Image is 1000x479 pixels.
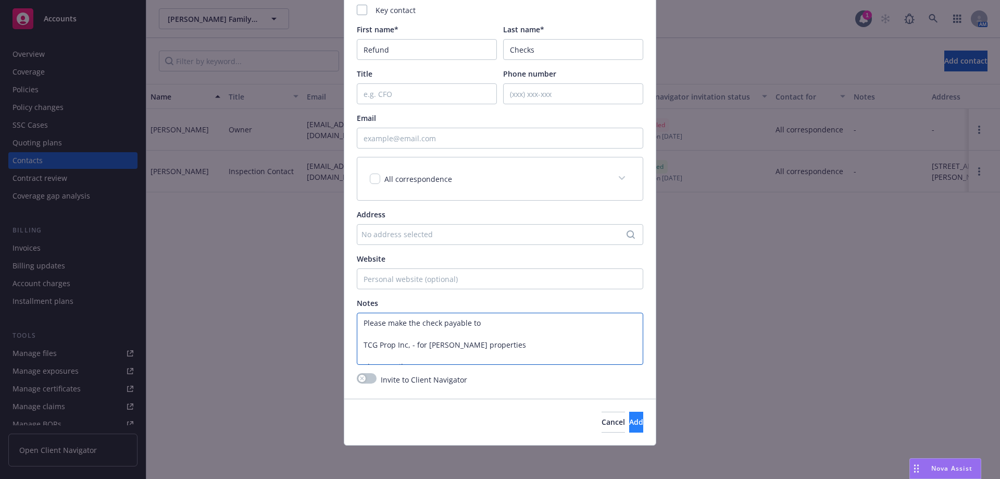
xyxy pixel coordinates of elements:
[357,69,372,79] span: Title
[357,268,643,289] input: Personal website (optional)
[357,254,385,264] span: Website
[357,39,497,60] input: First Name
[503,39,643,60] input: Last Name
[503,83,643,104] input: (xxx) xxx-xxx
[629,412,643,433] button: Add
[629,417,643,427] span: Add
[503,24,544,34] span: Last name*
[357,128,643,149] input: example@email.com
[357,24,398,34] span: First name*
[361,229,628,240] div: No address selected
[909,458,981,479] button: Nova Assist
[357,83,497,104] input: e.g. CFO
[602,412,625,433] button: Cancel
[910,459,923,478] div: Drag to move
[602,417,625,427] span: Cancel
[627,230,635,239] svg: Search
[357,5,643,16] div: Key contact
[357,157,643,200] div: All correspondence
[384,174,452,184] span: All correspondence
[503,69,556,79] span: Phone number
[357,298,378,308] span: Notes
[357,224,643,245] button: No address selected
[357,113,376,123] span: Email
[357,210,385,219] span: Address
[357,313,643,365] textarea: Please make the check payable to TCG Prop Inc, - for [PERSON_NAME] properties Please mail to [STR...
[931,464,972,473] span: Nova Assist
[381,374,467,385] span: Invite to Client Navigator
